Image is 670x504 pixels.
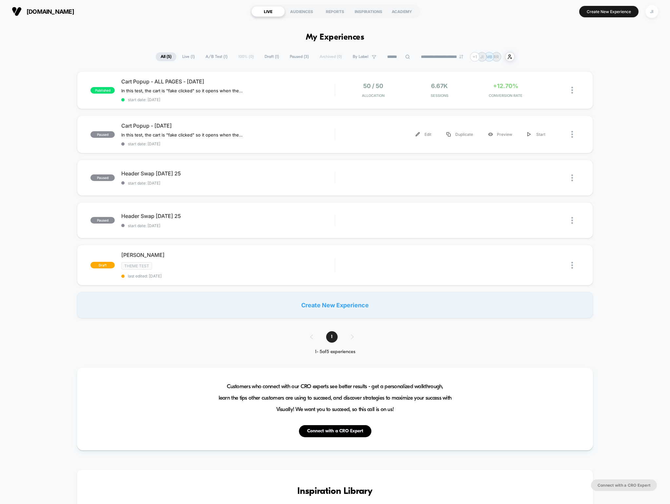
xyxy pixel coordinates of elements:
[251,6,285,17] div: LIVE
[90,174,115,181] span: paused
[571,87,573,94] img: close
[260,52,284,61] span: Draft ( 1 )
[352,6,385,17] div: INSPIRATIONS
[163,88,179,104] button: Play, NEW DEMO 2025-VEED.mp4
[121,252,335,258] span: [PERSON_NAME]
[77,292,593,318] div: Create New Experience
[353,54,368,59] span: By Label
[248,180,263,187] div: Current time
[10,6,76,17] button: [DOMAIN_NAME]
[416,132,420,136] img: menu
[121,88,243,93] span: In this test, the cart is "fake clicked" so it opens when the page is loaded and customer has ite...
[90,87,115,94] span: published
[12,7,22,16] img: Visually logo
[486,54,492,59] p: MB
[439,127,481,142] div: Duplicate
[304,349,367,355] div: 1 - 5 of 5 experiences
[318,6,352,17] div: REPORTS
[385,6,419,17] div: ACADEMY
[459,55,463,59] img: end
[121,141,335,146] span: start date: [DATE]
[177,52,200,61] span: Live ( 1 )
[121,170,335,177] span: Header Swap [DATE] 25
[470,52,480,62] div: + 1
[645,5,658,18] div: JI
[363,82,383,89] span: 50 / 50
[294,180,314,187] input: Volume
[494,54,499,59] p: RR
[299,425,371,437] button: Connect with a CRO Expert
[121,213,335,219] span: Header Swap [DATE] 25
[285,6,318,17] div: AUDIENCES
[121,122,335,129] span: Cart Popup - [DATE]
[121,181,335,186] span: start date: [DATE]
[591,479,657,491] button: Connect with a CRO Expert
[571,131,573,138] img: close
[481,127,520,142] div: Preview
[408,127,439,142] div: Edit
[643,5,660,18] button: JI
[520,127,553,142] div: Start
[306,33,365,42] h1: My Experiences
[3,178,14,189] button: Play, NEW DEMO 2025-VEED.mp4
[362,93,384,98] span: Allocation
[285,52,314,61] span: Paused ( 3 )
[90,131,115,138] span: paused
[156,52,176,61] span: All ( 5 )
[27,8,74,15] span: [DOMAIN_NAME]
[90,262,115,268] span: draft
[264,180,282,187] div: Duration
[571,262,573,269] img: close
[121,274,335,279] span: last edited: [DATE]
[219,381,452,415] span: Customers who connect with our CRO experts see better results - get a personalized walkthrough, l...
[121,262,152,270] span: Theme Test
[431,82,448,89] span: 6.67k
[571,174,573,181] img: close
[5,169,338,175] input: Seek
[527,132,531,136] img: menu
[121,223,335,228] span: start date: [DATE]
[97,486,573,497] h3: Inspiration Library
[201,52,232,61] span: A/B Test ( 1 )
[90,217,115,224] span: paused
[446,132,451,136] img: menu
[326,331,338,343] span: 1
[121,97,335,102] span: start date: [DATE]
[579,6,639,17] button: Create New Experience
[408,93,471,98] span: Sessions
[480,54,483,59] p: JI
[474,93,537,98] span: CONVERSION RATE
[121,78,335,85] span: Cart Popup - ALL PAGES - [DATE]
[121,132,243,137] span: In this test, the cart is "fake clicked" so it opens when the page is loaded and customer has ite...
[571,217,573,224] img: close
[493,82,518,89] span: +12.70%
